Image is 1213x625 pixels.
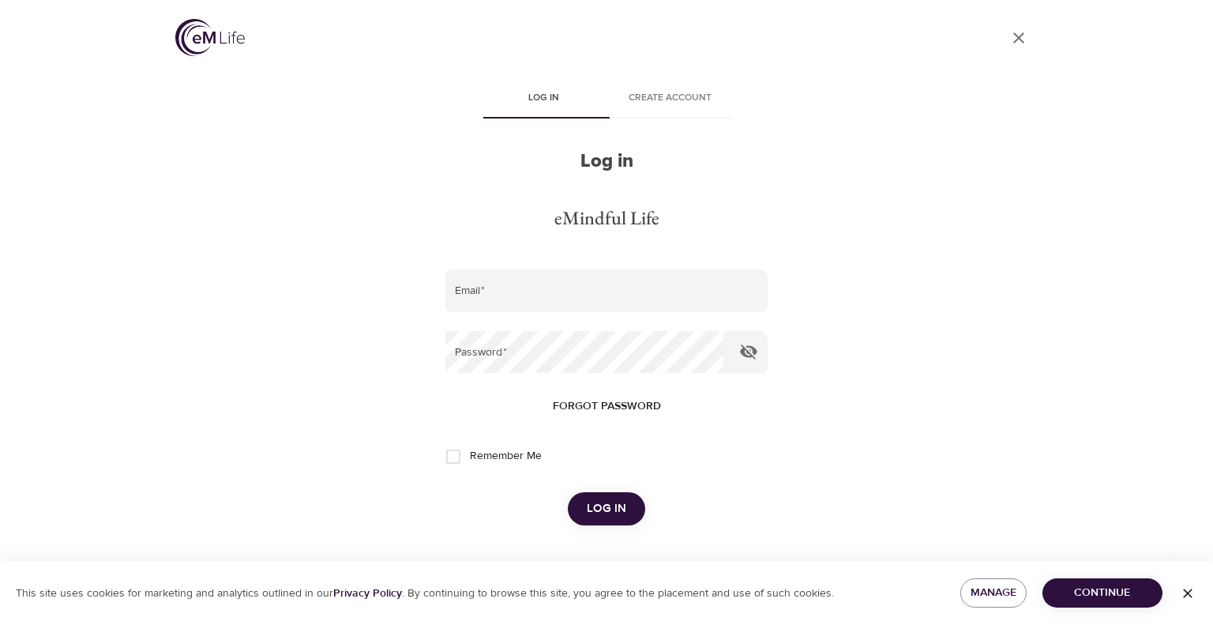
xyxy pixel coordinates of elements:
[333,586,402,601] a: Privacy Policy
[445,150,768,173] h2: Log in
[1000,19,1038,57] a: close
[960,578,1027,608] button: Manage
[568,492,645,525] button: Log in
[553,397,661,416] span: Forgot password
[175,19,245,56] img: logo
[490,90,597,107] span: Log in
[591,557,622,575] div: OR
[616,90,723,107] span: Create account
[587,499,626,519] span: Log in
[554,205,659,232] div: eMindful Life
[1042,578,1162,608] button: Continue
[445,81,768,119] div: disabled tabs example
[470,448,542,465] span: Remember Me
[1055,583,1150,603] span: Continue
[546,392,667,421] button: Forgot password
[973,583,1014,603] span: Manage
